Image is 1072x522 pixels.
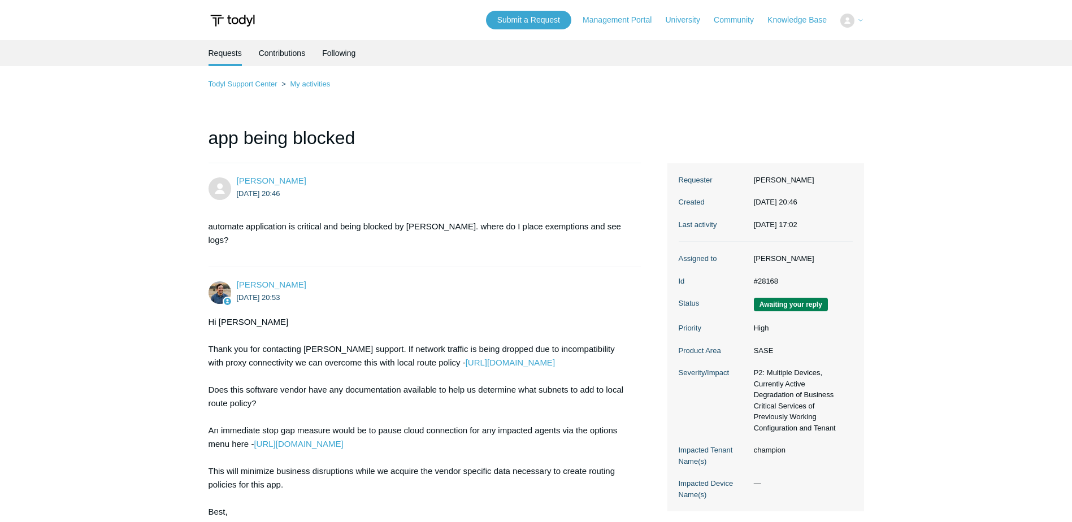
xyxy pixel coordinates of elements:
[290,80,330,88] a: My activities
[679,323,748,334] dt: Priority
[237,280,306,289] span: Spencer Grissom
[237,293,280,302] time: 2025-09-16T20:53:14Z
[679,367,748,379] dt: Severity/Impact
[679,197,748,208] dt: Created
[665,14,711,26] a: University
[209,220,630,247] p: automate application is critical and being blocked by [PERSON_NAME]. where do I place exemptions ...
[583,14,663,26] a: Management Portal
[754,220,797,229] time: 2025-09-21T17:02:18+00:00
[679,175,748,186] dt: Requester
[259,40,306,66] a: Contributions
[237,176,306,185] span: Alic Russell
[679,478,748,500] dt: Impacted Device Name(s)
[679,298,748,309] dt: Status
[748,276,853,287] dd: #28168
[209,124,641,163] h1: app being blocked
[748,345,853,356] dd: SASE
[748,478,853,489] dd: —
[748,323,853,334] dd: High
[748,253,853,264] dd: [PERSON_NAME]
[679,253,748,264] dt: Assigned to
[237,280,306,289] a: [PERSON_NAME]
[679,219,748,230] dt: Last activity
[767,14,838,26] a: Knowledge Base
[679,276,748,287] dt: Id
[237,189,280,198] time: 2025-09-16T20:46:11Z
[714,14,765,26] a: Community
[754,198,797,206] time: 2025-09-16T20:46:11+00:00
[748,445,853,456] dd: champion
[466,358,555,367] a: [URL][DOMAIN_NAME]
[279,80,330,88] li: My activities
[322,40,355,66] a: Following
[209,10,257,31] img: Todyl Support Center Help Center home page
[754,298,828,311] span: We are waiting for you to respond
[254,439,343,449] a: [URL][DOMAIN_NAME]
[679,445,748,467] dt: Impacted Tenant Name(s)
[209,80,280,88] li: Todyl Support Center
[486,11,571,29] a: Submit a Request
[209,40,242,66] li: Requests
[679,345,748,356] dt: Product Area
[748,367,853,433] dd: P2: Multiple Devices, Currently Active Degradation of Business Critical Services of Previously Wo...
[748,175,853,186] dd: [PERSON_NAME]
[237,176,306,185] a: [PERSON_NAME]
[209,80,277,88] a: Todyl Support Center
